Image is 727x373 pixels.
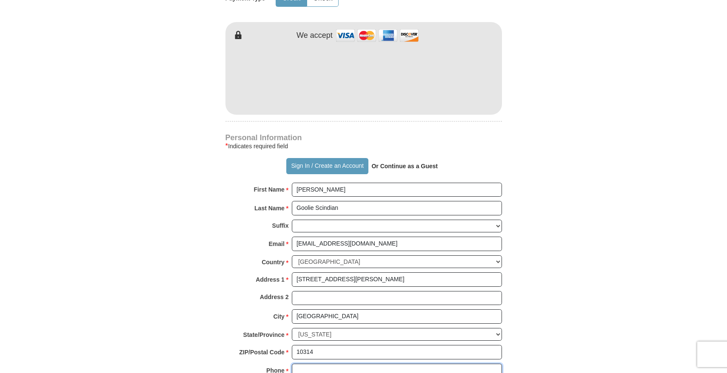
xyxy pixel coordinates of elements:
strong: Suffix [272,220,289,232]
strong: Or Continue as a Guest [371,163,438,170]
h4: We accept [297,31,333,40]
strong: Country [262,256,285,268]
strong: First Name [254,184,285,195]
button: Sign In / Create an Account [286,158,368,174]
h4: Personal Information [225,134,502,141]
strong: Address 2 [260,291,289,303]
strong: Email [269,238,285,250]
img: credit cards accepted [335,26,420,45]
div: Indicates required field [225,141,502,151]
strong: State/Province [243,329,285,341]
strong: ZIP/Postal Code [239,346,285,358]
strong: Last Name [254,202,285,214]
strong: City [273,311,284,322]
strong: Address 1 [256,274,285,285]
